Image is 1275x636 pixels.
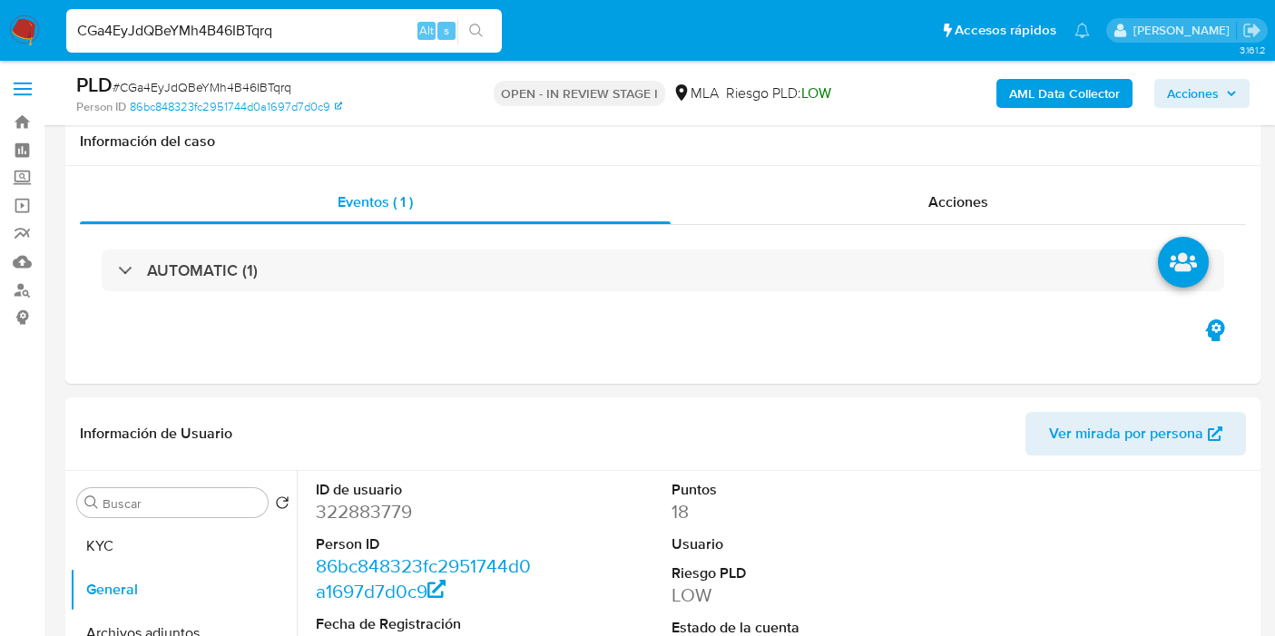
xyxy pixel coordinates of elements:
dd: LOW [672,582,891,608]
a: Notificaciones [1074,23,1090,38]
a: 86bc848323fc2951744d0a1697d7d0c9 [130,99,342,115]
span: Riesgo PLD: [726,83,831,103]
dt: Riesgo PLD [672,563,891,583]
span: Ver mirada por persona [1049,412,1203,455]
dt: ID de usuario [316,480,535,500]
button: Buscar [84,495,99,510]
b: AML Data Collector [1009,79,1120,108]
dt: Puntos [672,480,891,500]
p: OPEN - IN REVIEW STAGE I [494,81,665,106]
button: General [70,568,297,612]
span: Acciones [928,191,988,212]
span: s [444,22,449,39]
b: Person ID [76,99,126,115]
button: Acciones [1154,79,1250,108]
button: AML Data Collector [996,79,1133,108]
span: Alt [419,22,434,39]
dd: 322883779 [316,499,535,524]
span: LOW [801,83,831,103]
input: Buscar usuario o caso... [66,19,502,43]
dt: Fecha de Registración [316,614,535,634]
span: Eventos ( 1 ) [338,191,413,212]
h1: Información del caso [80,132,1246,151]
span: Acciones [1167,79,1219,108]
h3: AUTOMATIC (1) [147,260,258,280]
b: PLD [76,70,113,99]
button: Ver mirada por persona [1025,412,1246,455]
span: Accesos rápidos [955,21,1056,40]
dt: Person ID [316,534,535,554]
dd: 18 [672,499,891,524]
button: KYC [70,524,297,568]
p: micaelaestefania.gonzalez@mercadolibre.com [1133,22,1236,39]
div: MLA [672,83,719,103]
a: 86bc848323fc2951744d0a1697d7d0c9 [316,553,531,604]
span: # CGa4EyJdQBeYMh4B46IBTqrq [113,78,291,96]
dt: Usuario [672,534,891,554]
input: Buscar [103,495,260,512]
button: Volver al orden por defecto [275,495,289,515]
div: AUTOMATIC (1) [102,250,1224,291]
h1: Información de Usuario [80,425,232,443]
button: search-icon [457,18,495,44]
a: Salir [1242,21,1261,40]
